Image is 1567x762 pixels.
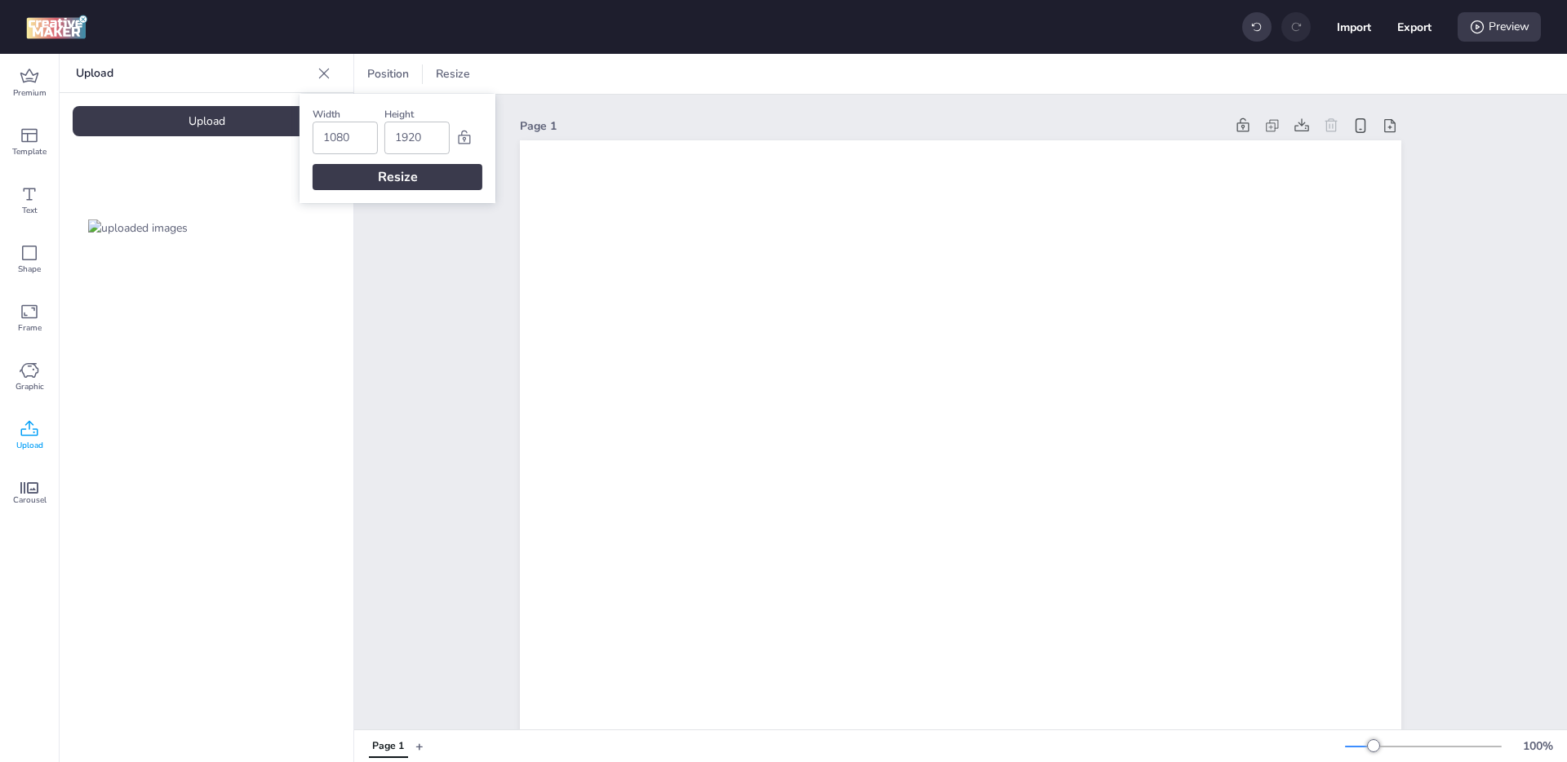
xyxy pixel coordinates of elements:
[76,54,311,93] p: Upload
[313,164,482,190] div: Resize
[364,65,412,82] span: Position
[12,145,47,158] span: Template
[73,106,340,136] div: Upload
[13,494,47,507] span: Carousel
[16,439,43,452] span: Upload
[1337,10,1371,44] button: Import
[1518,738,1557,755] div: 100 %
[415,732,424,760] button: +
[433,65,473,82] span: Resize
[16,380,44,393] span: Graphic
[372,739,404,754] div: Page 1
[313,107,378,122] div: Width
[13,86,47,100] span: Premium
[18,263,41,276] span: Shape
[22,204,38,217] span: Text
[520,117,1225,135] div: Page 1
[18,321,42,334] span: Frame
[88,219,188,237] img: uploaded images
[26,15,87,39] img: logo Creative Maker
[1397,10,1432,44] button: Export
[1458,12,1541,42] div: Preview
[361,732,415,760] div: Tabs
[384,107,450,122] div: Height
